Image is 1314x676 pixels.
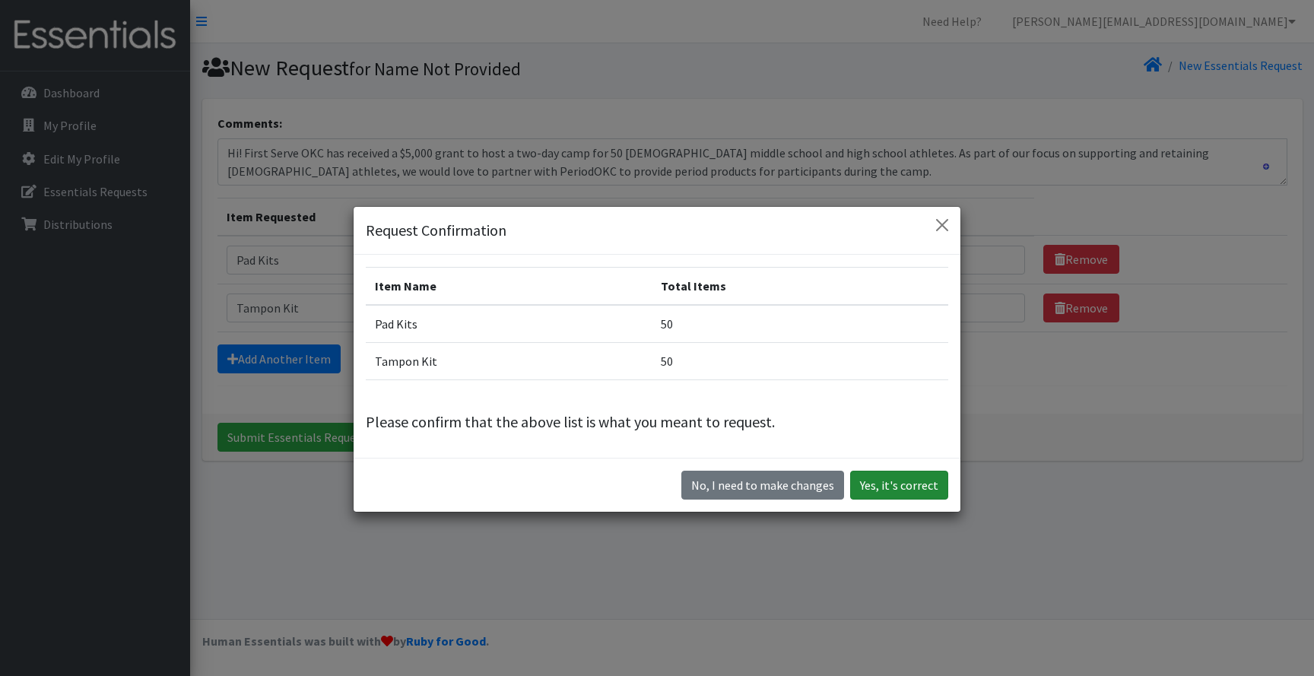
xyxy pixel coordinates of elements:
p: Please confirm that the above list is what you meant to request. [366,411,948,433]
td: 50 [652,343,948,380]
button: No I need to make changes [681,471,844,500]
button: Close [930,213,954,237]
td: 50 [652,305,948,343]
td: Tampon Kit [366,343,652,380]
h5: Request Confirmation [366,219,506,242]
th: Total Items [652,268,948,306]
button: Yes, it's correct [850,471,948,500]
td: Pad Kits [366,305,652,343]
th: Item Name [366,268,652,306]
